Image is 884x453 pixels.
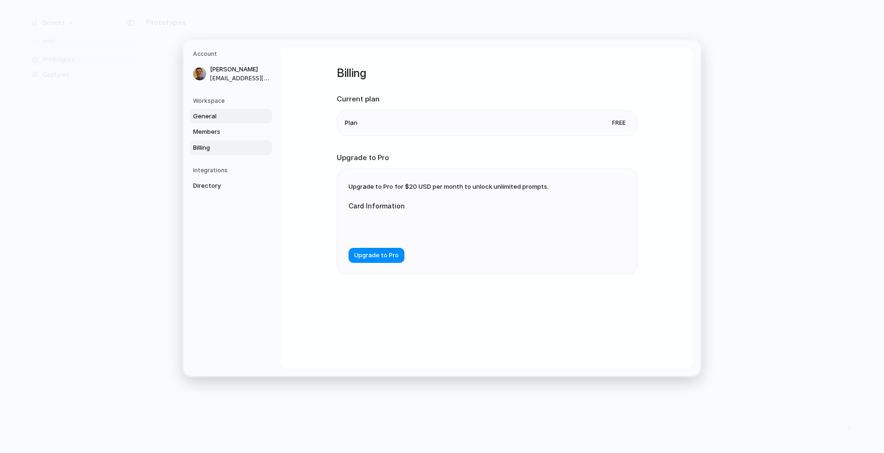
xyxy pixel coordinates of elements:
[190,178,272,193] a: Directory
[337,65,637,82] h1: Billing
[193,143,253,153] span: Billing
[608,118,629,128] span: Free
[349,183,549,190] span: Upgrade to Pro for $20 USD per month to unlock unlimited prompts.
[193,112,253,121] span: General
[354,251,399,261] span: Upgrade to Pro
[193,50,272,58] h5: Account
[190,124,272,139] a: Members
[210,65,270,74] span: [PERSON_NAME]
[190,109,272,124] a: General
[345,118,357,128] span: Plan
[356,222,529,231] iframe: Secure card payment input frame
[349,248,404,263] button: Upgrade to Pro
[193,97,272,105] h5: Workspace
[337,94,637,105] h2: Current plan
[193,127,253,137] span: Members
[193,181,253,191] span: Directory
[210,74,270,83] span: [EMAIL_ADDRESS][DOMAIN_NAME]
[349,201,536,211] label: Card Information
[190,140,272,155] a: Billing
[337,153,637,163] h2: Upgrade to Pro
[193,166,272,175] h5: Integrations
[190,62,272,85] a: [PERSON_NAME][EMAIL_ADDRESS][DOMAIN_NAME]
